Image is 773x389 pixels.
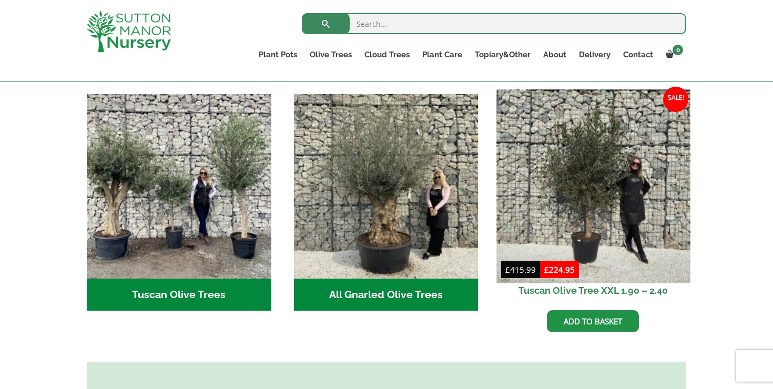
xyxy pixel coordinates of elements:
h2: All Gnarled Olive Trees [294,279,479,311]
a: Add to basket: “Tuscan Olive Tree XXL 1.90 - 2.40” [547,310,639,332]
img: logo [87,11,171,52]
a: Cloud Trees [358,47,416,62]
h2: Tuscan Olive Tree XXL 1.90 – 2.40 [501,279,686,302]
a: Visit product category Tuscan Olive Trees [87,94,271,311]
a: Sale! Tuscan Olive Tree XXL 1.90 – 2.40 [501,94,686,302]
a: Topiary&Other [469,47,537,62]
a: Olive Trees [303,47,358,62]
a: Contact [617,47,659,62]
bdi: 224.95 [544,264,575,275]
a: Plant Care [416,47,469,62]
bdi: 415.99 [505,264,536,275]
img: All Gnarled Olive Trees [294,94,479,279]
span: £ [505,264,510,275]
span: £ [544,264,549,275]
span: Sale! [663,87,688,112]
a: 0 [659,47,686,62]
img: Tuscan Olive Tree XXL 1.90 - 2.40 [496,89,690,283]
a: Delivery [573,47,617,62]
a: About [537,47,573,62]
input: Search... [302,13,686,34]
a: Visit product category All Gnarled Olive Trees [294,94,479,311]
a: Plant Pots [252,47,303,62]
span: 0 [673,45,683,55]
img: Tuscan Olive Trees [87,94,271,279]
h2: Tuscan Olive Trees [87,279,271,311]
